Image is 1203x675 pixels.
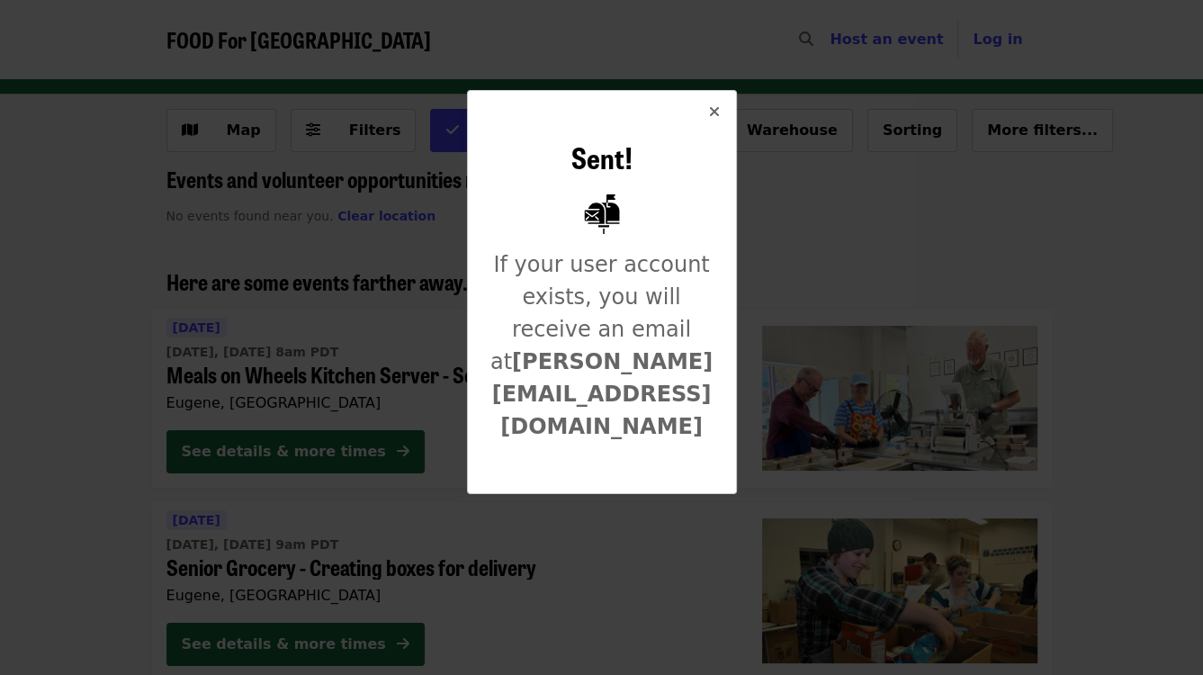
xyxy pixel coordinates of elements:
strong: [PERSON_NAME][EMAIL_ADDRESS][DOMAIN_NAME] [492,349,714,439]
img: Mailbox with letter inside [568,180,636,248]
button: Close [693,91,736,134]
span: If your user account exists, you will receive an email at [490,252,713,439]
i: times icon [709,103,720,121]
span: Sent! [571,136,633,178]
